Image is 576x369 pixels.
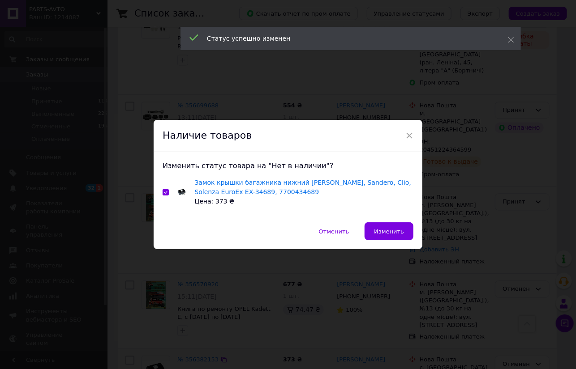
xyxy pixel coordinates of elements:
button: Отменить [309,222,359,240]
a: Замок крышки багажника нижний [PERSON_NAME], Sandero, Clio, Solenza EuroEx EX-34689, 7700434689 [195,179,411,195]
div: Изменить статус товара на "Нет в наличии"? [163,161,413,171]
span: Изменить [374,228,404,235]
div: Наличие товаров [154,120,422,152]
span: × [405,128,413,143]
div: Цена: 373 ₴ [195,197,413,206]
div: Статус успешно изменен [207,34,486,43]
span: Отменить [319,228,349,235]
button: Изменить [365,222,413,240]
